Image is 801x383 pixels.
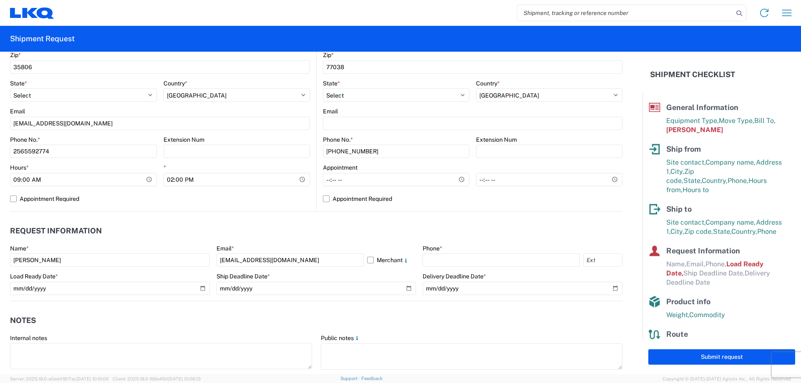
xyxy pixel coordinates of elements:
[666,246,740,255] span: Request Information
[666,145,701,153] span: Ship from
[217,245,234,252] label: Email
[76,376,109,381] span: [DATE] 10:10:00
[666,330,688,338] span: Route
[583,253,622,267] input: Ext
[323,108,338,115] label: Email
[754,117,776,125] span: Bill To,
[683,177,702,185] span: State,
[10,80,27,87] label: State
[731,228,757,235] span: Country,
[321,334,360,342] label: Public notes
[10,192,310,205] label: Appointment Required
[10,245,29,252] label: Name
[361,376,383,381] a: Feedback
[670,228,684,235] span: City,
[164,136,204,143] label: Extension Num
[666,218,705,226] span: Site contact,
[164,80,187,87] label: Country
[705,218,756,226] span: Company name,
[705,260,726,268] span: Phone,
[683,186,709,194] span: Hours to
[323,51,334,59] label: Zip
[423,273,486,280] label: Delivery Deadline Date
[323,80,340,87] label: State
[666,117,719,125] span: Equipment Type,
[684,228,713,235] span: Zip code,
[10,136,40,143] label: Phone No.
[10,273,58,280] label: Load Ready Date
[666,103,738,112] span: General Information
[10,108,25,115] label: Email
[476,80,500,87] label: Country
[217,273,270,280] label: Ship Deadline Date
[666,126,723,134] span: [PERSON_NAME]
[670,168,684,175] span: City,
[168,376,201,381] span: [DATE] 10:06:13
[10,51,21,59] label: Zip
[683,269,745,277] span: Ship Deadline Date,
[323,192,622,205] label: Appointment Required
[340,376,361,381] a: Support
[323,136,353,143] label: Phone No.
[757,228,776,235] span: Phone
[517,5,733,21] input: Shipment, tracking or reference number
[666,311,689,319] span: Weight,
[713,228,731,235] span: State,
[10,334,47,342] label: Internal notes
[666,297,710,306] span: Product info
[702,177,728,185] span: Country,
[10,164,29,171] label: Hours
[686,260,705,268] span: Email,
[10,316,36,325] h2: Notes
[728,177,748,185] span: Phone,
[666,260,686,268] span: Name,
[719,117,754,125] span: Move Type,
[666,205,692,213] span: Ship to
[648,349,795,365] button: Submit request
[10,227,102,235] h2: Request Information
[666,158,705,166] span: Site contact,
[689,311,725,319] span: Commodity
[705,158,756,166] span: Company name,
[662,375,791,383] span: Copyright © [DATE]-[DATE] Agistix Inc., All Rights Reserved
[650,70,735,80] h2: Shipment Checklist
[323,164,358,171] label: Appointment
[423,245,442,252] label: Phone
[10,376,109,381] span: Server: 2025.18.0-a0edd1917ac
[113,376,201,381] span: Client: 2025.18.0-198a450
[476,136,517,143] label: Extension Num
[367,253,416,267] label: Merchant
[10,34,75,44] h2: Shipment Request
